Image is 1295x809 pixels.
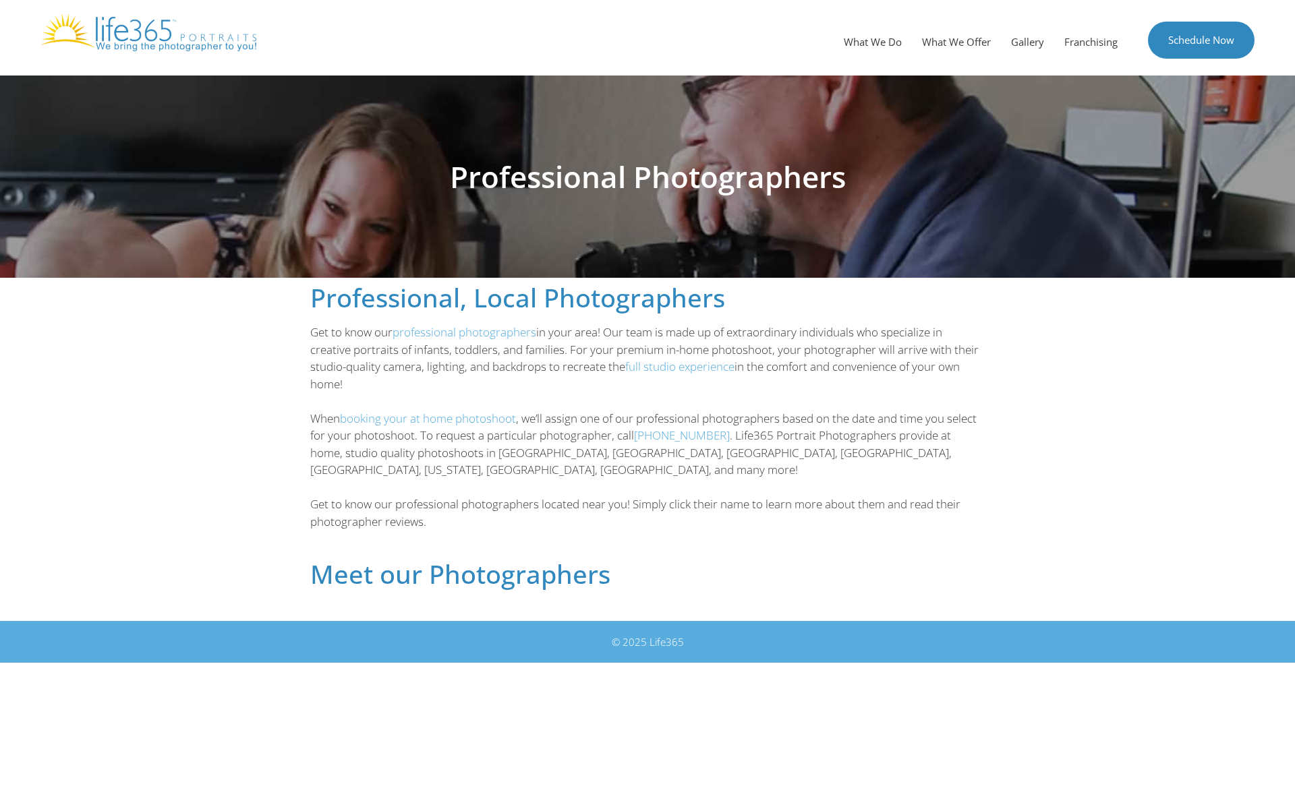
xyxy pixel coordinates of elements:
a: Franchising [1054,22,1128,62]
p: Get to know our in your area! Our team is made up of extraordinary individuals who specialize in ... [310,324,985,392]
a: What We Do [834,22,912,62]
h2: Meet our Photographers [310,561,985,587]
a: Schedule Now [1148,22,1255,59]
a: professional photographers [393,324,536,340]
p: When , we’ll assign one of our professional photographers based on the date and time you select f... [310,410,985,479]
img: Life365 [40,13,256,51]
a: full studio experience [625,359,735,374]
a: What We Offer [912,22,1001,62]
a: [PHONE_NUMBER] [634,427,730,443]
h2: Professional, Local Photographers [310,284,985,310]
a: Gallery [1001,22,1054,62]
h1: Professional Photographers [270,162,1025,191]
p: Get to know our professional photographers located near you! Simply click their name to learn mor... [310,496,985,530]
div: © 2025 Life365 [277,634,1018,650]
a: booking your at home photoshoot [340,411,516,426]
